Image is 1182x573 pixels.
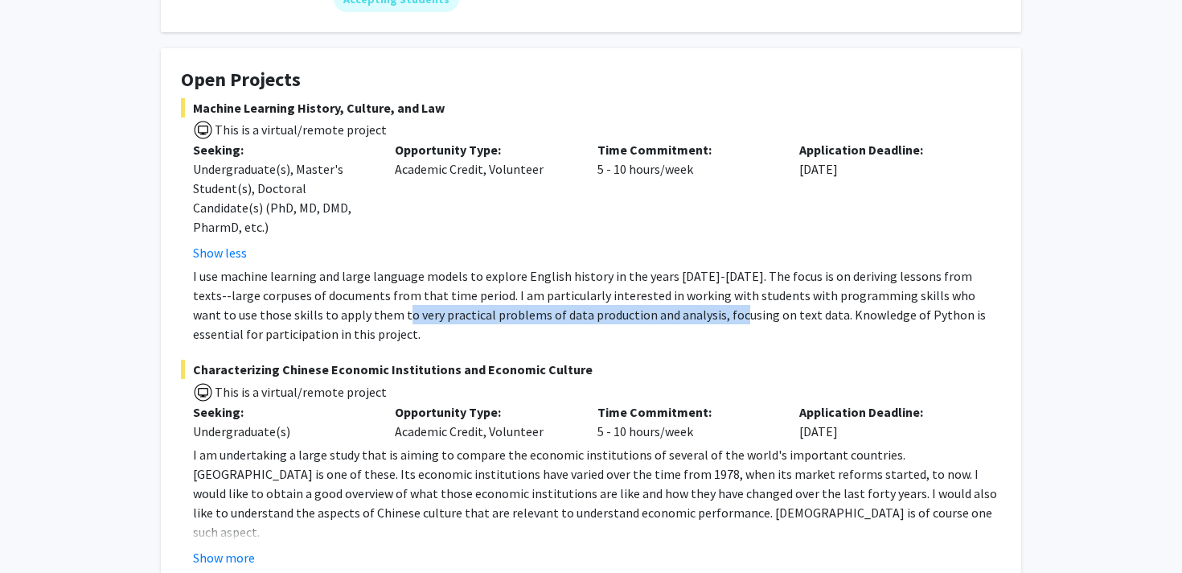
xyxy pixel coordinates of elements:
div: Undergraduate(s), Master's Student(s), Doctoral Candidate(s) (PhD, MD, DMD, PharmD, etc.) [193,159,371,237]
button: Show less [193,243,247,262]
p: Seeking: [193,140,371,159]
div: 5 - 10 hours/week [585,140,787,262]
span: This is a virtual/remote project [213,122,387,138]
p: Opportunity Type: [395,402,573,422]
p: I use machine learning and large language models to explore English history in the years [DATE]-[... [193,266,1001,344]
div: [DATE] [787,140,989,262]
span: Machine Learning History, Culture, and Law [181,98,1001,117]
iframe: Chat [12,501,68,561]
span: This is a virtual/remote project [213,384,387,400]
div: 5 - 10 hours/week [585,402,787,441]
p: Application Deadline: [799,402,977,422]
div: Academic Credit, Volunteer [383,402,585,441]
div: Academic Credit, Volunteer [383,140,585,262]
button: Show more [193,548,255,567]
div: Undergraduate(s) [193,422,371,441]
p: Seeking: [193,402,371,422]
h4: Open Projects [181,68,1001,92]
p: Opportunity Type: [395,140,573,159]
p: Application Deadline: [799,140,977,159]
p: Time Commitment: [597,402,775,422]
p: I am undertaking a large study that is aiming to compare the economic institutions of several of ... [193,445,1001,542]
span: Characterizing Chinese Economic Institutions and Economic Culture [181,360,1001,379]
div: [DATE] [787,402,989,441]
p: Time Commitment: [597,140,775,159]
